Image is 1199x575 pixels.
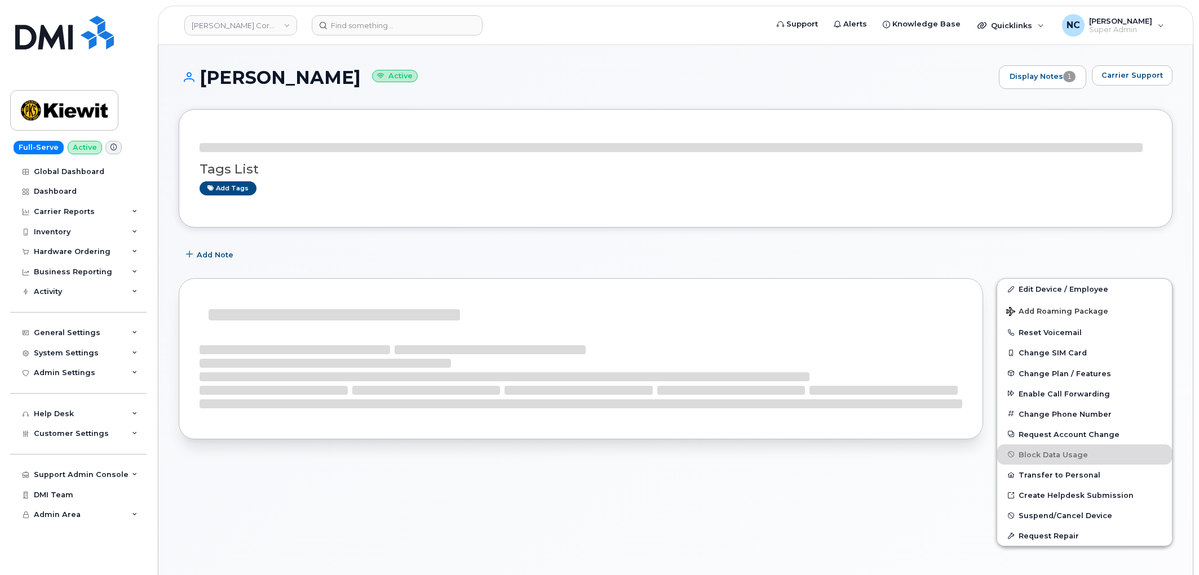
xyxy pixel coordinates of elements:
[997,525,1172,546] button: Request Repair
[1092,65,1173,86] button: Carrier Support
[1101,70,1163,81] span: Carrier Support
[997,342,1172,363] button: Change SIM Card
[372,70,418,83] small: Active
[179,68,993,87] h1: [PERSON_NAME]
[997,444,1172,465] button: Block Data Usage
[200,181,256,195] a: Add tags
[997,424,1172,444] button: Request Account Change
[997,384,1172,404] button: Enable Call Forwarding
[997,279,1172,299] a: Edit Device / Employee
[1019,369,1111,377] span: Change Plan / Features
[997,465,1172,485] button: Transfer to Personal
[997,322,1172,342] button: Reset Voicemail
[197,249,233,260] span: Add Note
[179,244,243,265] button: Add Note
[1019,511,1112,520] span: Suspend/Cancel Device
[997,505,1172,525] button: Suspend/Cancel Device
[999,65,1086,89] a: Display Notes1
[997,485,1172,505] a: Create Helpdesk Submission
[997,299,1172,322] button: Add Roaming Package
[997,363,1172,384] button: Change Plan / Features
[1019,389,1110,398] span: Enable Call Forwarding
[997,404,1172,424] button: Change Phone Number
[1063,71,1076,82] span: 1
[200,162,1152,176] h3: Tags List
[1006,307,1108,318] span: Add Roaming Package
